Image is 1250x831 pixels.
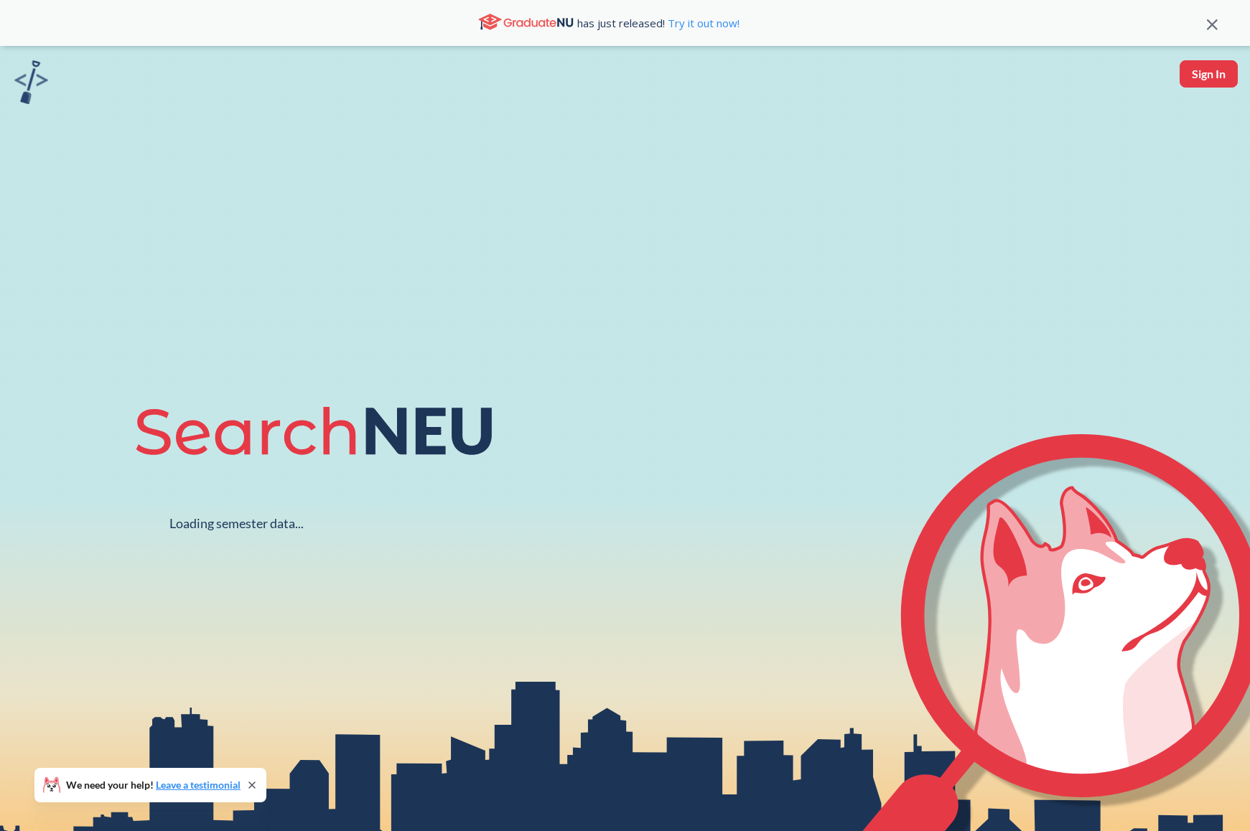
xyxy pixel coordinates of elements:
[14,60,48,104] img: sandbox logo
[66,780,241,790] span: We need your help!
[577,15,740,31] span: has just released!
[169,515,304,532] div: Loading semester data...
[14,60,48,108] a: sandbox logo
[1180,60,1238,88] button: Sign In
[665,16,740,30] a: Try it out now!
[156,779,241,791] a: Leave a testimonial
